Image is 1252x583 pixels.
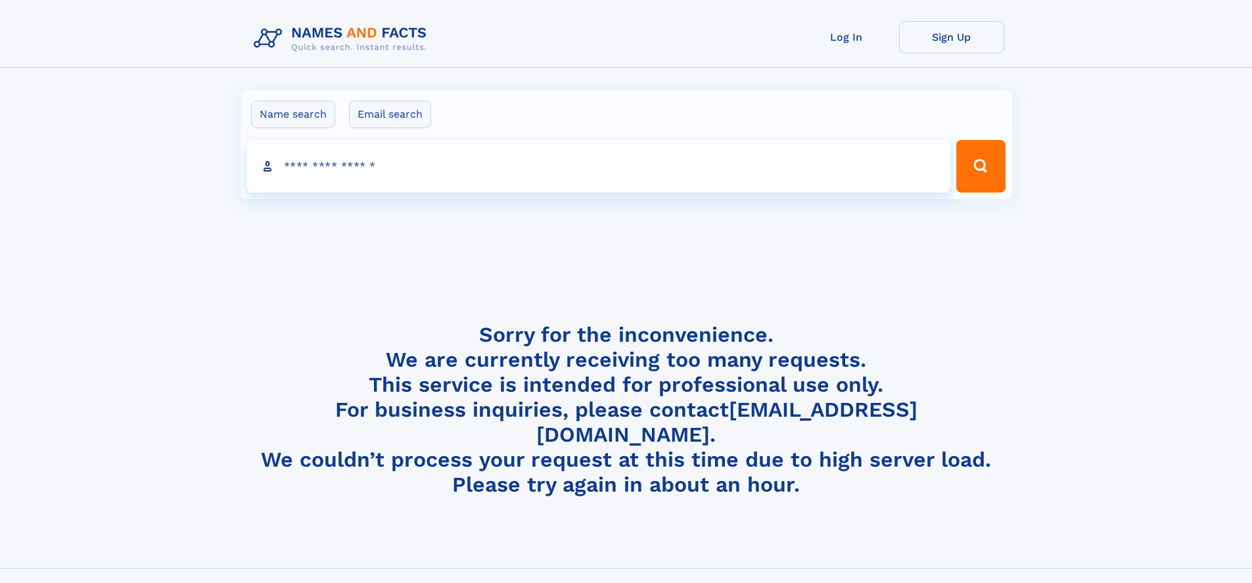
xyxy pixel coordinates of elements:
[247,140,951,193] input: search input
[899,21,1004,53] a: Sign Up
[248,21,438,57] img: Logo Names and Facts
[248,322,1004,498] h4: Sorry for the inconvenience. We are currently receiving too many requests. This service is intend...
[956,140,1005,193] button: Search Button
[251,101,335,128] label: Name search
[794,21,899,53] a: Log In
[536,397,917,447] a: [EMAIL_ADDRESS][DOMAIN_NAME]
[349,101,431,128] label: Email search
